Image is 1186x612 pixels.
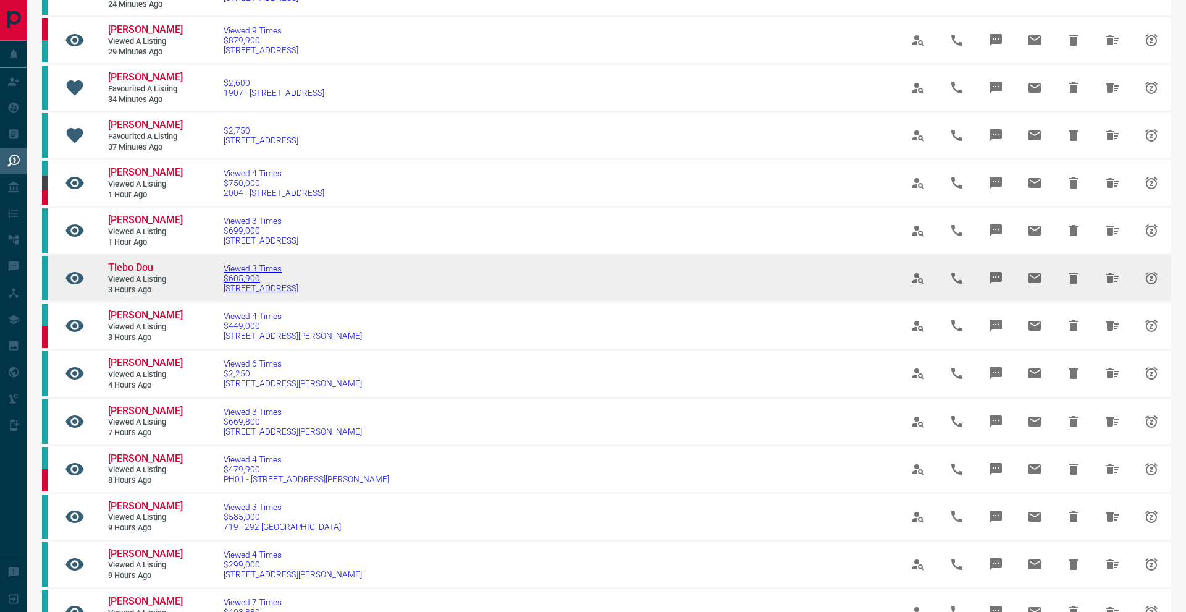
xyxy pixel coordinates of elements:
[1137,73,1166,103] span: Snooze
[42,256,48,300] div: condos.ca
[224,512,341,522] span: $585,000
[1020,121,1049,150] span: Email
[108,166,182,179] a: [PERSON_NAME]
[224,35,298,45] span: $879,900
[981,216,1011,245] span: Message
[108,309,182,322] a: [PERSON_NAME]
[108,405,182,418] a: [PERSON_NAME]
[1098,550,1127,579] span: Hide All from Rosie Dang
[108,23,183,35] span: [PERSON_NAME]
[1059,550,1088,579] span: Hide
[108,548,182,561] a: [PERSON_NAME]
[108,322,182,333] span: Viewed a Listing
[1020,216,1049,245] span: Email
[224,168,324,178] span: Viewed 4 Times
[224,216,298,226] span: Viewed 3 Times
[903,359,933,388] span: View Profile
[224,454,389,484] a: Viewed 4 Times$479,900PH01 - [STREET_ADDRESS][PERSON_NAME]
[108,453,182,465] a: [PERSON_NAME]
[981,550,1011,579] span: Message
[108,84,182,95] span: Favourited a Listing
[1020,359,1049,388] span: Email
[108,214,182,227] a: [PERSON_NAME]
[42,447,48,469] div: condos.ca
[108,132,182,142] span: Favourited a Listing
[108,380,182,391] span: 4 hours ago
[108,500,182,513] a: [PERSON_NAME]
[224,283,298,293] span: [STREET_ADDRESS]
[1059,454,1088,484] span: Hide
[108,179,182,190] span: Viewed a Listing
[224,226,298,236] span: $699,000
[1059,311,1088,341] span: Hide
[942,502,972,532] span: Call
[224,454,389,464] span: Viewed 4 Times
[108,190,182,200] span: 1 hour ago
[108,523,182,533] span: 9 hours ago
[108,548,183,559] span: [PERSON_NAME]
[1059,168,1088,198] span: Hide
[1059,73,1088,103] span: Hide
[1059,25,1088,55] span: Hide
[903,454,933,484] span: View Profile
[1059,216,1088,245] span: Hide
[942,73,972,103] span: Call
[1020,25,1049,55] span: Email
[1137,359,1166,388] span: Snooze
[1098,407,1127,436] span: Hide All from Seyi Olabanji
[108,142,182,153] span: 37 minutes ago
[224,597,362,607] span: Viewed 7 Times
[108,309,183,321] span: [PERSON_NAME]
[108,370,182,380] span: Viewed a Listing
[42,495,48,539] div: condos.ca
[903,216,933,245] span: View Profile
[903,168,933,198] span: View Profile
[1137,25,1166,55] span: Snooze
[1137,407,1166,436] span: Snooze
[108,405,183,417] span: [PERSON_NAME]
[108,119,183,130] span: [PERSON_NAME]
[1059,407,1088,436] span: Hide
[224,502,341,532] a: Viewed 3 Times$585,000719 - 292 [GEOGRAPHIC_DATA]
[224,168,324,198] a: Viewed 4 Times$750,0002004 - [STREET_ADDRESS]
[224,474,389,484] span: PH01 - [STREET_ADDRESS][PERSON_NAME]
[942,121,972,150] span: Call
[108,227,182,237] span: Viewed a Listing
[108,475,182,486] span: 8 hours ago
[108,261,153,273] span: Tiebo Dou
[1059,263,1088,293] span: Hide
[1059,502,1088,532] span: Hide
[224,569,362,579] span: [STREET_ADDRESS][PERSON_NAME]
[942,311,972,341] span: Call
[42,18,48,40] div: property.ca
[981,73,1011,103] span: Message
[1020,454,1049,484] span: Email
[942,454,972,484] span: Call
[108,428,182,438] span: 7 hours ago
[108,214,183,226] span: [PERSON_NAME]
[42,40,48,62] div: condos.ca
[224,263,298,293] a: Viewed 3 Times$605,900[STREET_ADDRESS]
[224,464,389,474] span: $479,900
[42,469,48,491] div: property.ca
[224,331,362,341] span: [STREET_ADDRESS][PERSON_NAME]
[1137,454,1166,484] span: Snooze
[224,273,298,283] span: $605,900
[1137,121,1166,150] span: Snooze
[224,263,298,273] span: Viewed 3 Times
[108,357,183,368] span: [PERSON_NAME]
[1020,168,1049,198] span: Email
[903,502,933,532] span: View Profile
[981,168,1011,198] span: Message
[224,407,362,417] span: Viewed 3 Times
[903,121,933,150] span: View Profile
[1020,550,1049,579] span: Email
[224,311,362,321] span: Viewed 4 Times
[108,166,183,178] span: [PERSON_NAME]
[42,304,48,326] div: condos.ca
[108,237,182,248] span: 1 hour ago
[42,399,48,444] div: condos.ca
[224,188,324,198] span: 2004 - [STREET_ADDRESS]
[942,550,972,579] span: Call
[108,47,182,57] span: 29 minutes ago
